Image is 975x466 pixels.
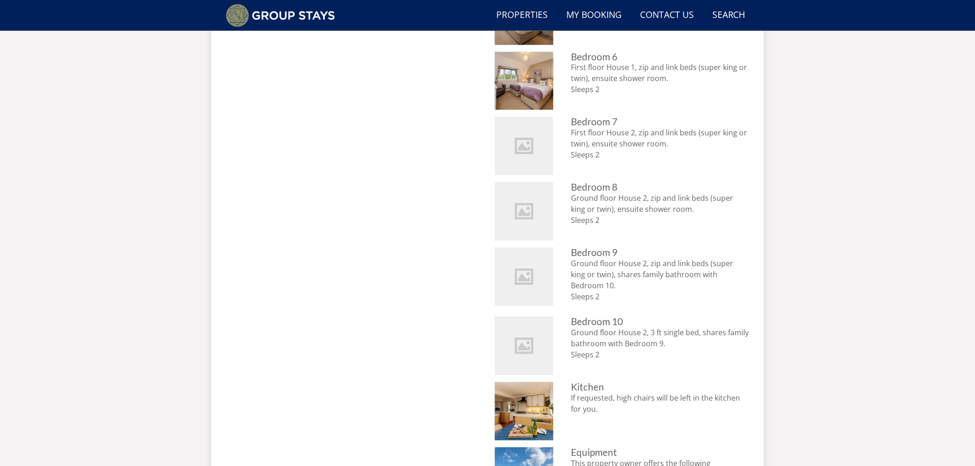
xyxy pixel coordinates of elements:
p: If requested, high chairs will be left in the kitchen for you. [571,392,749,414]
a: Contact Us [636,5,698,26]
img: Bedroom 9 [495,247,553,306]
p: Ground floor House 2, zip and link beds (super king or twin), ensuite shower room. Sleeps 2 [571,192,749,226]
p: Ground floor House 2, 3 ft single bed, shares family bathroom with Bedroom 9. Sleeps 2 [571,327,749,360]
h3: Bedroom 6 [571,52,749,62]
h3: Bedroom 7 [571,116,749,127]
h3: Equipment [571,447,749,458]
a: Search [709,5,749,26]
a: Properties [493,5,552,26]
h3: Bedroom 9 [571,247,749,258]
p: Ground floor House 2, zip and link beds (super king or twin), shares family bathroom with Bedroom... [571,258,749,302]
img: Kitchen [495,382,553,440]
p: First floor House 1, zip and link beds (super king or twin), ensuite shower room. Sleeps 2 [571,62,749,95]
h3: Bedroom 10 [571,316,749,327]
img: Bedroom 8 [495,182,553,240]
a: My Booking [563,5,625,26]
p: First floor House 2, zip and link beds (super king or twin), ensuite shower room. Sleeps 2 [571,127,749,160]
h3: Kitchen [571,382,749,392]
img: Bedroom 6 [495,52,553,110]
h3: Bedroom 8 [571,182,749,192]
img: Group Stays [226,4,335,27]
img: Bedroom 7 [495,116,553,175]
img: Bedroom 10 [495,316,553,375]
